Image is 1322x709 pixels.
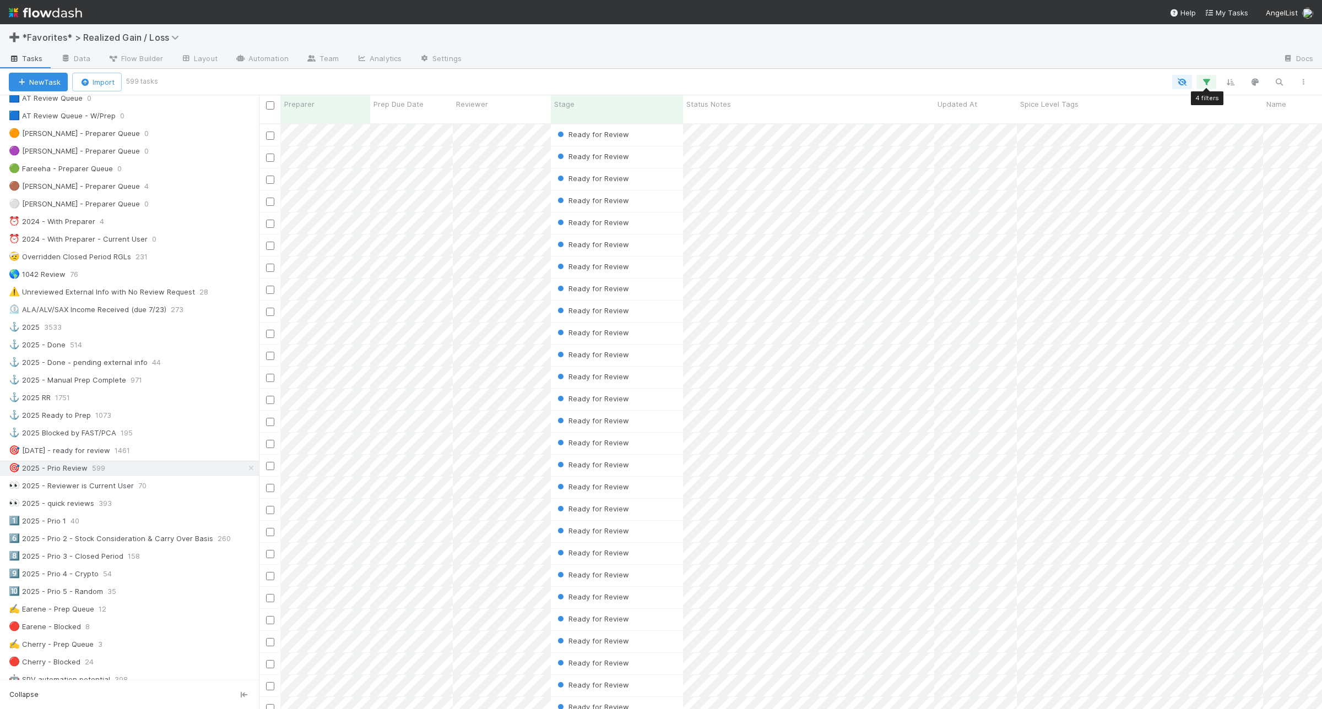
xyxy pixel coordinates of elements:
[9,549,123,563] div: 2025 - Prio 3 - Closed Period
[266,682,274,690] input: Toggle Row Selected
[266,220,274,228] input: Toggle Row Selected
[266,440,274,448] input: Toggle Row Selected
[1302,8,1313,19] img: avatar_04ed6c9e-3b93-401c-8c3a-8fad1b1fc72c.png
[266,638,274,646] input: Toggle Row Selected
[1266,99,1286,110] span: Name
[52,51,99,68] a: Data
[226,51,297,68] a: Automation
[9,637,94,651] div: Cherry - Prep Queue
[9,285,195,299] div: Unreviewed External Info with No Review Request
[555,613,629,624] div: Ready for Review
[555,327,629,338] div: Ready for Review
[555,438,629,447] span: Ready for Review
[555,283,629,294] div: Ready for Review
[103,567,123,581] span: 54
[686,99,731,110] span: Status Notes
[555,526,629,535] span: Ready for Review
[117,162,133,176] span: 0
[136,250,159,264] span: 231
[9,199,20,208] span: ⚪
[9,234,20,243] span: ⏰
[266,330,274,338] input: Toggle Row Selected
[9,109,116,123] div: AT Review Queue - W/Prep
[9,461,88,475] div: 2025 - Prio Review
[9,127,140,140] div: [PERSON_NAME] - Preparer Queue
[555,657,629,668] div: Ready for Review
[9,32,20,42] span: ➕
[555,152,629,161] span: Ready for Review
[9,410,20,419] span: ⚓
[9,91,83,105] div: AT Review Queue
[9,567,99,581] div: 2025 - Prio 4 - Crypto
[1020,99,1079,110] span: Spice Level Tags
[456,99,488,110] span: Reviewer
[9,392,20,402] span: ⚓
[1169,7,1196,18] div: Help
[555,482,629,491] span: Ready for Review
[9,111,20,120] span: 🟦
[115,673,139,686] span: 398
[85,620,101,634] span: 8
[555,151,629,162] div: Ready for Review
[9,232,148,246] div: 2024 - With Preparer - Current User
[266,198,274,206] input: Toggle Row Selected
[555,218,629,227] span: Ready for Review
[144,127,160,140] span: 0
[555,217,629,228] div: Ready for Review
[72,73,122,91] button: Import
[555,680,629,689] span: Ready for Review
[555,349,629,360] div: Ready for Review
[144,179,160,193] span: 4
[266,528,274,536] input: Toggle Row Selected
[266,550,274,558] input: Toggle Row Selected
[266,242,274,250] input: Toggle Row Selected
[9,674,20,684] span: 🤖
[9,569,20,578] span: 9️⃣
[9,532,213,546] div: 2025 - Prio 2 - Stock Consideration & Carry Over Basis
[9,498,20,508] span: 👀
[373,99,424,110] span: Prep Due Date
[266,101,274,110] input: Toggle All Rows Selected
[9,586,20,596] span: 🔟
[348,51,410,68] a: Analytics
[9,216,20,226] span: ⏰
[938,99,977,110] span: Updated At
[87,91,102,105] span: 0
[555,635,629,646] div: Ready for Review
[555,350,629,359] span: Ready for Review
[555,239,629,250] div: Ready for Review
[55,391,81,405] span: 1751
[1274,51,1322,68] a: Docs
[266,374,274,382] input: Toggle Row Selected
[266,396,274,404] input: Toggle Row Selected
[9,356,148,369] div: 2025 - Done - pending external info
[266,462,274,470] input: Toggle Row Selected
[555,679,629,690] div: Ready for Review
[9,179,140,193] div: [PERSON_NAME] - Preparer Queue
[9,320,40,334] div: 2025
[266,308,274,316] input: Toggle Row Selected
[555,548,629,557] span: Ready for Review
[9,215,95,228] div: 2024 - With Preparer
[555,261,629,272] div: Ready for Review
[555,437,629,448] div: Ready for Review
[555,636,629,645] span: Ready for Review
[9,655,80,669] div: Cherry - Blocked
[9,514,66,528] div: 2025 - Prio 1
[555,328,629,337] span: Ready for Review
[9,463,20,472] span: 🎯
[152,356,172,369] span: 44
[172,51,226,68] a: Layout
[555,591,629,602] div: Ready for Review
[9,690,39,700] span: Collapse
[555,305,629,316] div: Ready for Review
[9,146,20,155] span: 🟣
[555,195,629,206] div: Ready for Review
[284,99,315,110] span: Preparer
[70,268,89,281] span: 76
[410,51,470,68] a: Settings
[555,416,629,425] span: Ready for Review
[9,252,20,261] span: 🤕
[107,585,127,598] span: 35
[99,497,123,510] span: 393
